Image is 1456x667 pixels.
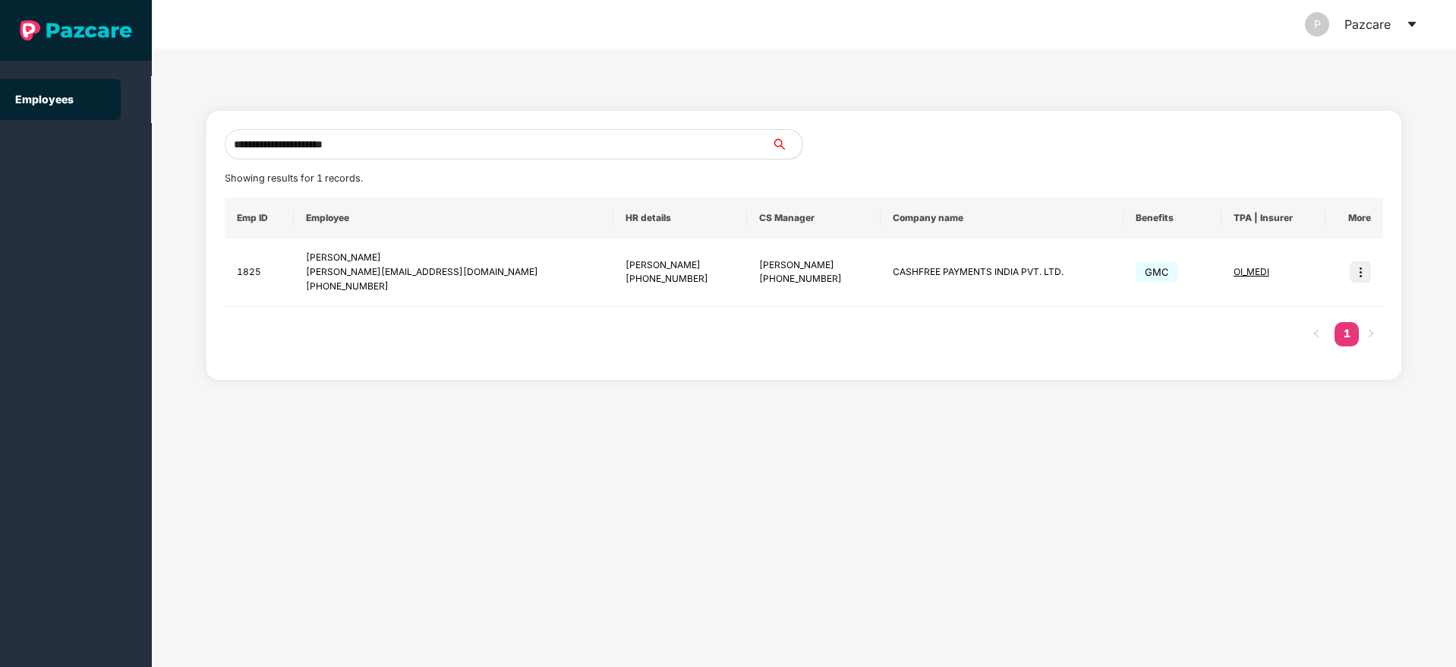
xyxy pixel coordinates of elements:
[1234,266,1269,277] span: OI_MEDI
[626,258,735,273] div: [PERSON_NAME]
[1359,322,1383,346] li: Next Page
[771,129,803,160] button: search
[15,93,74,106] a: Employees
[759,272,868,286] div: [PHONE_NUMBER]
[747,198,881,239] th: CS Manager
[1136,261,1178,283] span: GMC
[1335,322,1359,345] a: 1
[306,251,602,265] div: [PERSON_NAME]
[225,172,363,184] span: Showing results for 1 records.
[294,198,614,239] th: Employee
[613,198,747,239] th: HR details
[1312,329,1321,338] span: left
[1314,12,1321,36] span: P
[881,239,1124,307] td: CASHFREE PAYMENTS INDIA PVT. LTD.
[1124,198,1221,239] th: Benefits
[1359,322,1383,346] button: right
[306,265,602,280] div: [PERSON_NAME][EMAIL_ADDRESS][DOMAIN_NAME]
[771,138,802,150] span: search
[1221,198,1325,239] th: TPA | Insurer
[1406,18,1418,30] span: caret-down
[1304,322,1328,346] li: Previous Page
[1350,261,1371,283] img: icon
[1325,198,1383,239] th: More
[759,258,868,273] div: [PERSON_NAME]
[1304,322,1328,346] button: left
[225,239,294,307] td: 1825
[1335,322,1359,346] li: 1
[626,272,735,286] div: [PHONE_NUMBER]
[225,198,294,239] th: Emp ID
[306,280,602,294] div: [PHONE_NUMBER]
[1366,329,1376,338] span: right
[881,198,1124,239] th: Company name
